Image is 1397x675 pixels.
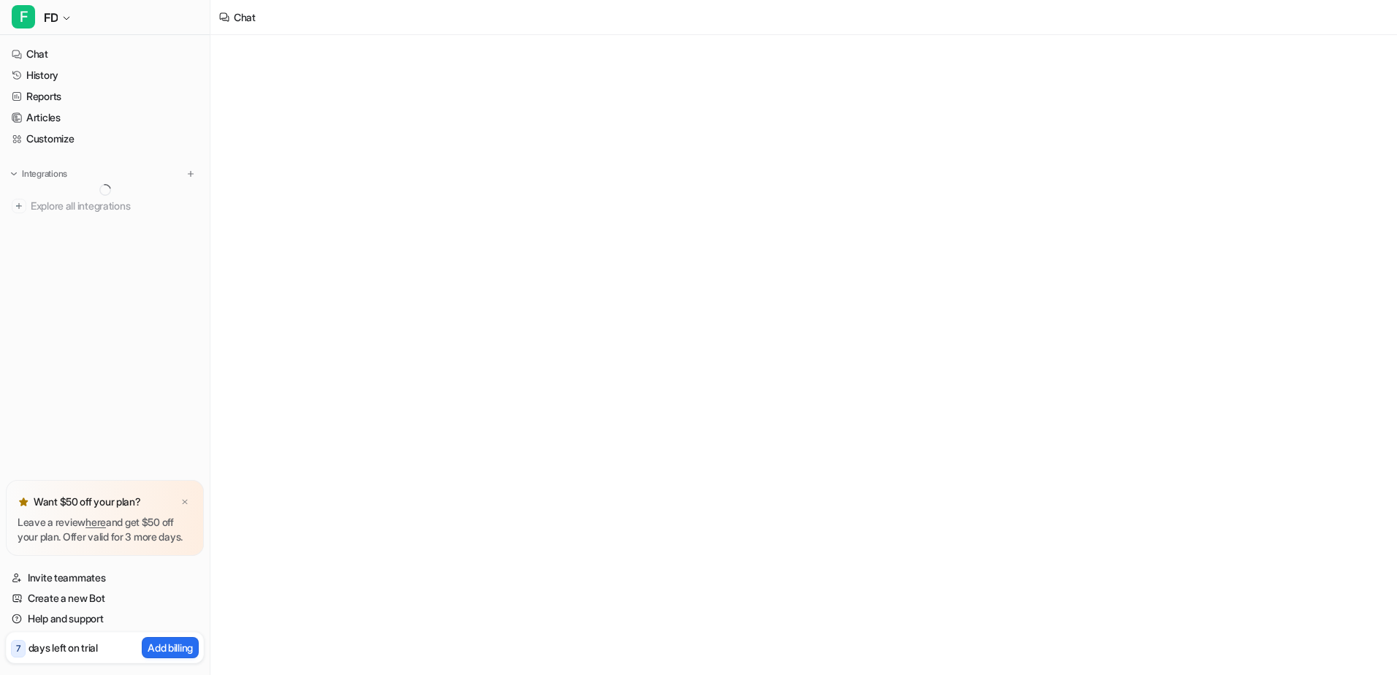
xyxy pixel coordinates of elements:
[6,568,204,588] a: Invite teammates
[44,7,58,28] span: FD
[6,588,204,609] a: Create a new Bot
[12,199,26,213] img: explore all integrations
[34,495,141,509] p: Want $50 off your plan?
[6,609,204,629] a: Help and support
[6,65,204,85] a: History
[16,642,20,655] p: 7
[22,168,67,180] p: Integrations
[186,169,196,179] img: menu_add.svg
[180,497,189,507] img: x
[6,196,204,216] a: Explore all integrations
[6,167,72,181] button: Integrations
[28,640,98,655] p: days left on trial
[31,194,198,218] span: Explore all integrations
[12,5,35,28] span: F
[6,86,204,107] a: Reports
[148,640,193,655] p: Add billing
[6,107,204,128] a: Articles
[18,515,192,544] p: Leave a review and get $50 off your plan. Offer valid for 3 more days.
[234,9,256,25] div: Chat
[142,637,199,658] button: Add billing
[6,44,204,64] a: Chat
[6,129,204,149] a: Customize
[9,169,19,179] img: expand menu
[18,496,29,508] img: star
[85,516,106,528] a: here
